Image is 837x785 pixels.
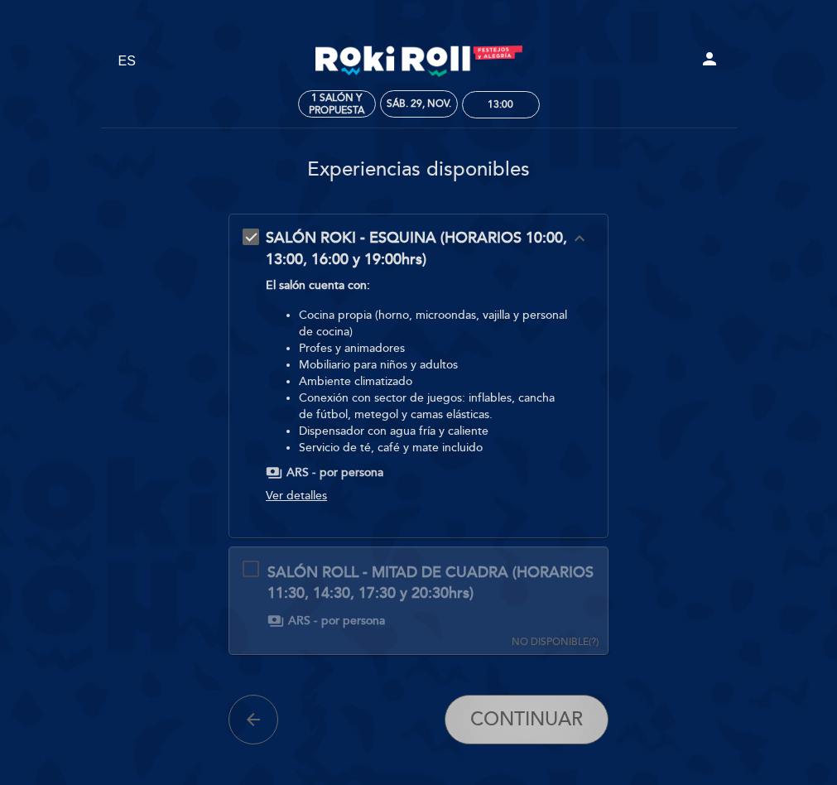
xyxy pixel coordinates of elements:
[266,229,567,268] span: SALÓN ROKI - ESQUINA (HORARIOS 10:00, 13:00, 16:00 y 19:00hrs)
[243,228,594,511] md-checkbox: SALÓN ROKI - ESQUINA (HORARIOS 10:00, 13:00, 16:00 y 19:00hrs) expand_less El salón cuenta con:Co...
[267,613,284,629] span: payments
[266,489,327,503] span: Ver detalles
[299,373,570,390] li: Ambiente climatizado
[507,547,604,650] button: NO DISPONIBLE(?)
[288,613,317,629] span: ARS -
[320,465,383,481] span: por persona
[299,357,570,373] li: Mobiliario para niños y adultos
[228,695,278,744] button: arrow_back
[243,710,263,730] i: arrow_back
[266,278,370,292] strong: El salón cuenta con:
[299,440,570,456] li: Servicio de té, café y mate incluido
[470,708,583,731] span: CONTINUAR
[512,636,589,648] span: NO DISPONIBLE
[286,465,315,481] span: ARS -
[299,92,375,117] span: 1 Salón y propuesta
[266,465,282,481] span: payments
[565,228,594,249] button: expand_less
[315,39,522,84] a: Roki Roll
[570,229,589,248] i: expand_less
[321,613,385,629] span: por persona
[445,695,609,744] button: CONTINUAR
[387,98,451,110] div: sáb. 29, nov.
[488,99,513,111] div: 13:00
[299,340,570,357] li: Profes y animadores
[307,157,530,181] span: Experiencias disponibles
[267,562,594,604] div: SALÓN ROLL - MITAD DE CUADRA (HORARIOS 11:30, 14:30, 17:30 y 20:30hrs)
[299,423,570,440] li: Dispensador con agua fría y caliente
[299,307,570,340] li: Cocina propia (horno, microondas, vajilla y personal de cocina)
[299,390,570,423] li: Conexión con sector de juegos: inflables, cancha de fútbol, metegol y camas elásticas.
[512,635,599,649] div: (?)
[700,49,719,69] i: person
[700,49,719,75] button: person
